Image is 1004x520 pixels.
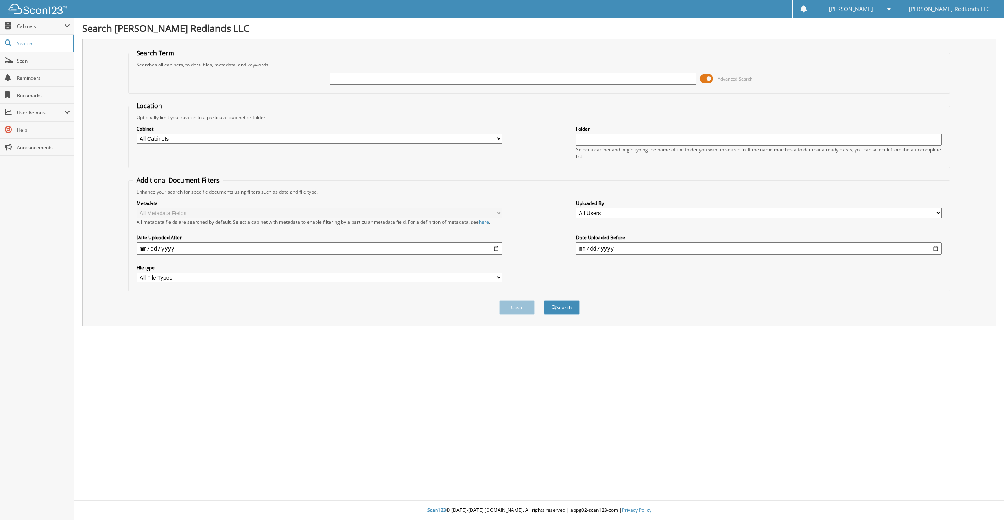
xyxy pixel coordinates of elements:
span: Cabinets [17,23,65,30]
div: Searches all cabinets, folders, files, metadata, and keywords [133,61,946,68]
img: scan123-logo-white.svg [8,4,67,14]
h1: Search [PERSON_NAME] Redlands LLC [82,22,996,35]
legend: Search Term [133,49,178,57]
span: Scan123 [427,507,446,513]
a: here [479,219,489,225]
div: Select a cabinet and begin typing the name of the folder you want to search in. If the name match... [576,146,942,160]
label: Cabinet [137,125,502,132]
input: end [576,242,942,255]
label: Date Uploaded Before [576,234,942,241]
button: Clear [499,300,535,315]
a: Privacy Policy [622,507,651,513]
label: Date Uploaded After [137,234,502,241]
label: File type [137,264,502,271]
legend: Location [133,101,166,110]
span: [PERSON_NAME] Redlands LLC [909,7,990,11]
label: Metadata [137,200,502,207]
label: Folder [576,125,942,132]
span: Reminders [17,75,70,81]
span: Search [17,40,69,47]
div: © [DATE]-[DATE] [DOMAIN_NAME]. All rights reserved | appg02-scan123-com | [74,501,1004,520]
div: All metadata fields are searched by default. Select a cabinet with metadata to enable filtering b... [137,219,502,225]
div: Enhance your search for specific documents using filters such as date and file type. [133,188,946,195]
legend: Additional Document Filters [133,176,223,184]
span: Bookmarks [17,92,70,99]
button: Search [544,300,580,315]
span: Scan [17,57,70,64]
label: Uploaded By [576,200,942,207]
span: Help [17,127,70,133]
span: [PERSON_NAME] [829,7,873,11]
input: start [137,242,502,255]
div: Optionally limit your search to a particular cabinet or folder [133,114,946,121]
span: Advanced Search [718,76,753,82]
span: User Reports [17,109,65,116]
span: Announcements [17,144,70,151]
